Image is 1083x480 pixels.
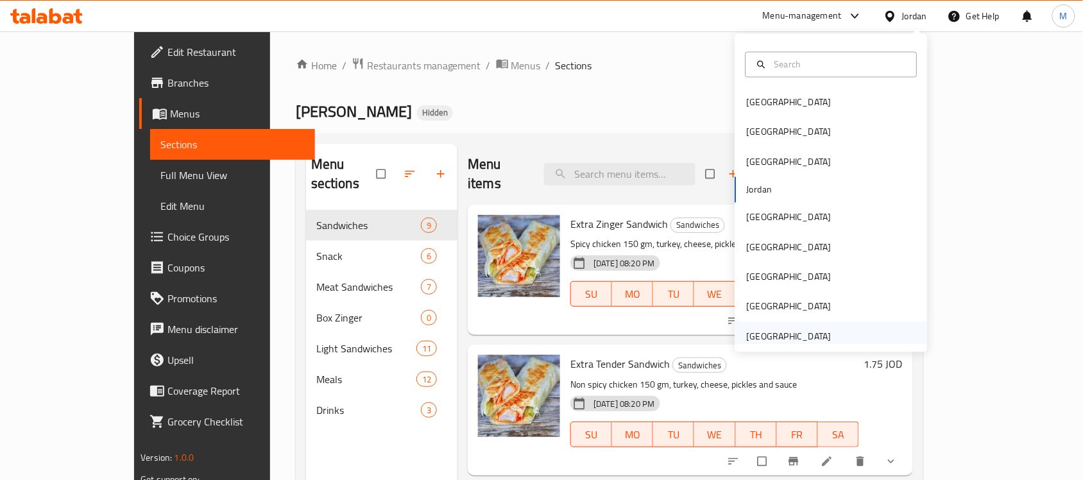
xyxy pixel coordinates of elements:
[306,210,457,241] div: Sandwiches9
[728,167,763,182] span: Add
[699,425,730,444] span: WE
[316,218,421,233] span: Sandwiches
[422,250,436,262] span: 6
[699,285,730,304] span: WE
[576,425,607,444] span: SU
[417,107,453,118] span: Hidden
[747,329,831,343] div: [GEOGRAPHIC_DATA]
[747,155,831,169] div: [GEOGRAPHIC_DATA]
[150,191,315,221] a: Edit Menu
[416,341,437,356] div: items
[421,218,437,233] div: items
[769,57,909,71] input: Search
[511,58,541,73] span: Menus
[725,164,766,184] span: Add item
[422,404,436,416] span: 3
[653,422,694,447] button: TU
[570,214,668,234] span: Extra Zinger Sandwich
[369,162,396,186] span: Select all sections
[421,402,437,418] div: items
[747,96,831,110] div: [GEOGRAPHIC_DATA]
[139,375,315,406] a: Coverage Report
[612,281,653,307] button: MO
[316,248,421,264] span: Snack
[556,58,592,73] span: Sections
[316,310,421,325] div: Box Zinger
[306,205,457,431] nav: Menu sections
[672,357,727,373] div: Sandwiches
[570,354,670,373] span: Extra Tender Sandwich
[747,210,831,225] div: [GEOGRAPHIC_DATA]
[588,398,660,410] span: [DATE] 08:20 PM
[544,163,695,185] input: search
[496,57,541,74] a: Menus
[352,57,481,74] a: Restaurants management
[167,352,305,368] span: Upsell
[316,279,421,295] span: Meat Sandwiches
[653,281,694,307] button: TU
[150,129,315,160] a: Sections
[421,310,437,325] div: items
[673,358,726,373] span: Sandwiches
[612,422,653,447] button: MO
[139,221,315,252] a: Choice Groups
[296,58,337,73] a: Home
[877,447,908,476] button: show more
[306,333,457,364] div: Light Sandwiches11
[570,281,612,307] button: SU
[139,252,315,283] a: Coupons
[139,406,315,437] a: Grocery Checklist
[306,364,457,395] div: Meals12
[658,425,689,444] span: TU
[316,402,421,418] div: Drinks
[576,285,607,304] span: SU
[139,37,315,67] a: Edit Restaurant
[777,422,818,447] button: FR
[694,281,735,307] button: WE
[170,106,305,121] span: Menus
[570,377,858,393] p: Non spicy chicken 150 gm, turkey, cheese, pickles and sauce
[396,160,427,188] span: Sort sections
[306,241,457,271] div: Snack6
[671,218,724,232] span: Sandwiches
[150,160,315,191] a: Full Menu View
[546,58,550,73] li: /
[139,345,315,375] a: Upsell
[782,425,813,444] span: FR
[422,281,436,293] span: 7
[468,155,528,193] h2: Menu items
[417,105,453,121] div: Hidden
[167,75,305,90] span: Branches
[306,271,457,302] div: Meat Sandwiches7
[750,449,777,474] span: Select to update
[167,321,305,337] span: Menu disclaimer
[670,218,725,233] div: Sandwiches
[570,236,858,252] p: Spicy chicken 150 gm, turkey, cheese, pickles and sauce
[719,307,750,335] button: sort-choices
[139,67,315,98] a: Branches
[160,198,305,214] span: Edit Menu
[846,447,877,476] button: delete
[747,125,831,139] div: [GEOGRAPHIC_DATA]
[1060,9,1068,23] span: M
[316,341,416,356] div: Light Sandwiches
[167,383,305,399] span: Coverage Report
[367,58,481,73] span: Restaurants management
[417,373,436,386] span: 12
[160,167,305,183] span: Full Menu View
[818,422,859,447] button: SA
[698,162,725,186] span: Select section
[617,425,648,444] span: MO
[588,257,660,270] span: [DATE] 08:20 PM
[780,447,810,476] button: Branch-specific-item
[741,425,772,444] span: TH
[139,314,315,345] a: Menu disclaimer
[821,455,836,468] a: Edit menu item
[316,372,416,387] span: Meals
[885,455,898,468] svg: Show Choices
[311,155,377,193] h2: Menu sections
